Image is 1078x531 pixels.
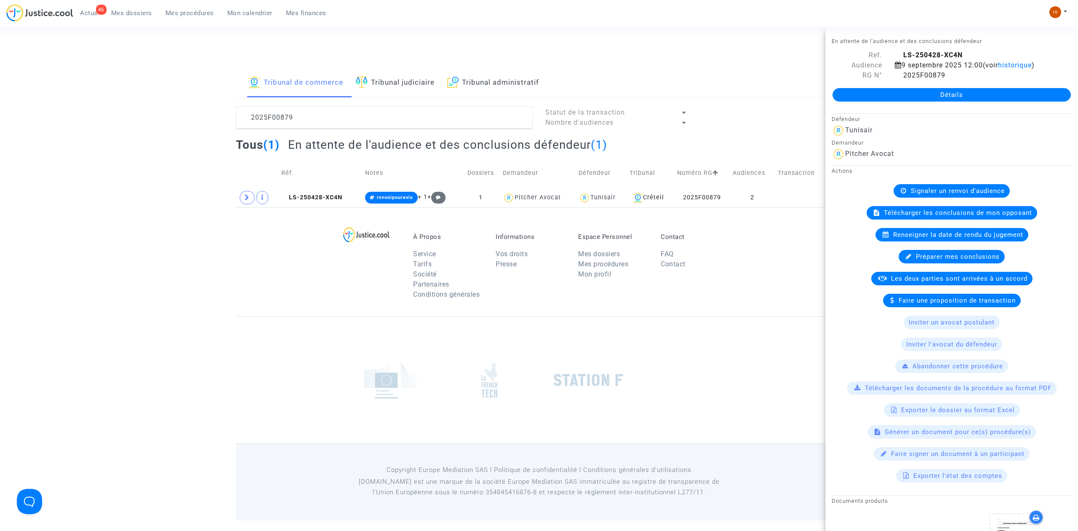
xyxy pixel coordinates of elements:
p: Copyright Europe Mediation SAS l Politique de confidentialité l Conditions générales d’utilisa... [347,465,731,475]
a: Mon profil [578,270,611,278]
a: Mes dossiers [578,250,620,258]
a: Mes dossiers [104,7,159,19]
iframe: Help Scout Beacon - Open [17,489,42,514]
td: Défendeur [576,158,627,188]
div: Audience [825,60,889,70]
a: Contact [661,260,686,268]
a: Mes procédures [159,7,221,19]
img: logo-lg.svg [343,227,390,242]
div: RG N° [825,70,889,80]
a: Détails [833,88,1071,102]
img: stationf.png [554,374,623,386]
td: Transaction [775,158,825,188]
td: 1 [462,188,500,207]
a: Tarifs [413,260,432,268]
a: Presse [496,260,517,268]
b: LS-250428-XC4N [903,51,963,59]
a: Partenaires [413,280,449,288]
p: [DOMAIN_NAME] est une marque de la société Europe Mediation SAS immatriculée au registre de tr... [347,477,731,498]
small: En attente de l'audience et des conclusions défendeur [832,38,982,44]
img: icon-user.svg [579,192,591,204]
span: Exporter le dossier au format Excel [901,406,1015,414]
h2: En attente de l'audience et des conclusions défendeur [288,137,607,152]
small: Demandeur [832,139,864,146]
span: Mes procédures [165,9,214,17]
a: Tribunal judiciaire [356,69,435,97]
div: Créteil [630,193,671,203]
span: Télécharger les documents de la procédure au format PDF [865,384,1051,392]
a: Mes finances [279,7,333,19]
td: Tribunal [627,158,674,188]
a: Service [413,250,436,258]
img: icon-user.svg [503,192,515,204]
span: historique [998,61,1032,69]
td: Notes [362,158,462,188]
span: Mes finances [286,9,326,17]
img: icon-user.svg [832,124,845,137]
span: Actus [80,9,98,17]
span: Abandonner cette procédure [913,362,1003,370]
span: Générer un document pour ce(s) procédure(s) [885,428,1031,436]
td: 2025F00879 [674,188,730,207]
a: Tribunal administratif [447,69,539,97]
span: Renseigner la date de rendu du jugement [893,231,1023,239]
img: icon-archive.svg [447,76,459,88]
div: 46 [96,5,107,15]
span: Inviter un avocat postulant [909,319,995,326]
td: Audiences [730,158,775,188]
p: Informations [496,233,566,241]
span: Préparer mes conclusions [916,253,1000,260]
img: french_tech.png [481,362,497,398]
a: FAQ [661,250,674,258]
td: Dossiers [462,158,500,188]
a: Mes procédures [578,260,628,268]
img: icon-banque.svg [633,193,643,203]
span: Statut de la transaction [545,108,625,116]
img: icon-faciliter-sm.svg [356,76,368,88]
span: Mon calendrier [227,9,272,17]
td: Numéro RG [674,158,730,188]
span: Exporter l'état des comptes [913,472,1002,480]
a: Conditions générales [413,290,480,298]
div: Pitcher Avocat [845,150,894,158]
div: 9 septembre 2025 12:00 [889,60,1057,70]
h2: Tous [236,137,280,152]
span: + [427,193,446,201]
img: icon-banque.svg [248,76,260,88]
span: (voir ) [983,61,1035,69]
td: Demandeur [500,158,576,188]
img: europe_commision.png [364,362,417,399]
div: Tunisair [590,194,616,201]
span: Nombre d'audiences [545,118,614,126]
small: Documents produits [832,498,888,504]
td: Réf. [278,158,362,188]
small: Actions [832,168,853,174]
img: icon-user.svg [832,147,845,161]
span: Faire une proposition de transaction [899,297,1016,304]
a: Vos droits [496,250,528,258]
span: Inviter l'avocat du défendeur [906,341,997,348]
span: + 1 [418,193,427,201]
a: Tribunal de commerce [248,69,343,97]
p: À Propos [413,233,483,241]
span: renvoipouravis [377,195,413,200]
p: Espace Personnel [578,233,648,241]
div: Ref. [825,50,889,60]
div: Pitcher Avocat [515,194,561,201]
span: Télécharger les conclusions de mon opposant [884,209,1032,217]
span: Signaler un renvoi d'audience [911,187,1005,195]
span: (1) [591,138,607,152]
a: Société [413,270,437,278]
a: Mon calendrier [221,7,279,19]
span: Faire signer un document à un participant [891,450,1025,458]
img: jc-logo.svg [6,4,73,21]
p: Contact [661,233,731,241]
span: LS-250428-XC4N [281,194,342,201]
div: Tunisair [845,126,873,134]
span: Mes dossiers [111,9,152,17]
small: Défendeur [832,116,860,122]
span: 2025F00879 [895,71,945,79]
span: Les deux parties sont arrivées à un accord [891,275,1027,282]
a: 46Actus [73,7,104,19]
img: fc99b196863ffcca57bb8fe2645aafd9 [1049,6,1061,18]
